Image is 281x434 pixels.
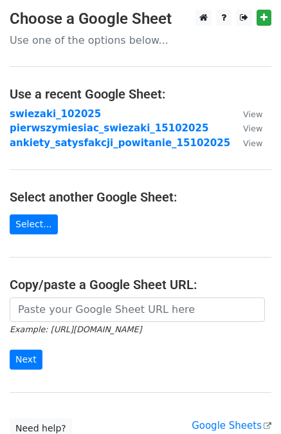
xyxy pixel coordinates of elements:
[243,138,262,148] small: View
[192,420,271,431] a: Google Sheets
[10,214,58,234] a: Select...
[10,297,265,322] input: Paste your Google Sheet URL here
[10,122,208,134] a: pierwszymiesiac_swiezaki_15102025
[10,350,42,370] input: Next
[10,325,141,334] small: Example: [URL][DOMAIN_NAME]
[10,277,271,292] h4: Copy/paste a Google Sheet URL:
[10,86,271,102] h4: Use a recent Google Sheet:
[10,137,230,149] a: ankiety_satysfakcji_powitanie_15102025
[243,124,262,133] small: View
[10,33,271,47] p: Use one of the options below...
[243,109,262,119] small: View
[230,108,262,120] a: View
[230,137,262,149] a: View
[10,10,271,28] h3: Choose a Google Sheet
[10,108,101,120] a: swiezaki_102025
[230,122,262,134] a: View
[10,189,271,205] h4: Select another Google Sheet:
